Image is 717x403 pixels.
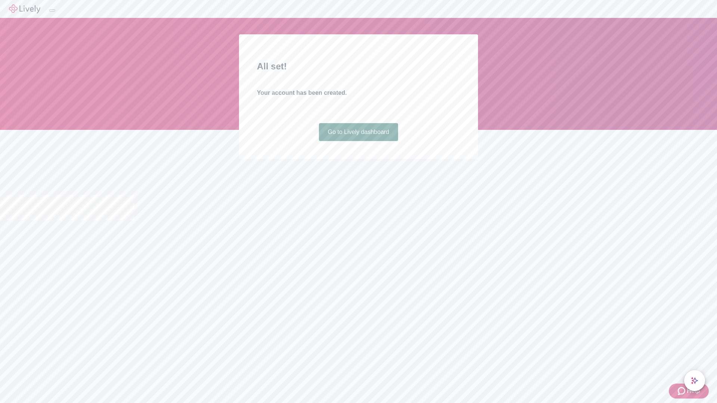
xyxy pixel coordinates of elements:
[669,384,709,399] button: Zendesk support iconHelp
[319,123,398,141] a: Go to Lively dashboard
[678,387,687,396] svg: Zendesk support icon
[49,9,55,12] button: Log out
[684,370,705,391] button: chat
[257,60,460,73] h2: All set!
[257,88,460,97] h4: Your account has been created.
[687,387,700,396] span: Help
[9,4,40,13] img: Lively
[691,377,698,384] svg: Lively AI Assistant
